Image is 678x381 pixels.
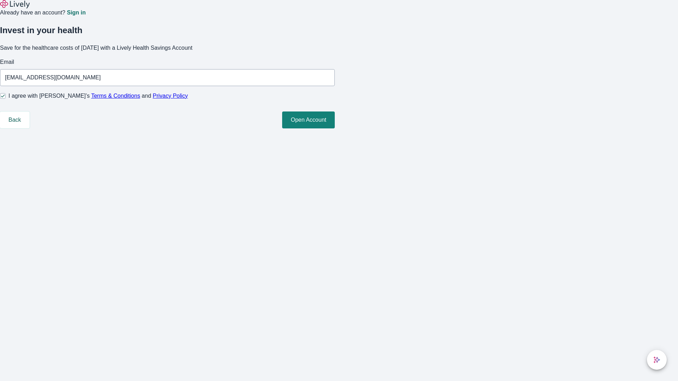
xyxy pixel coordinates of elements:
a: Sign in [67,10,85,16]
button: chat [647,350,667,370]
button: Open Account [282,111,335,128]
a: Privacy Policy [153,93,188,99]
svg: Lively AI Assistant [653,356,660,363]
a: Terms & Conditions [91,93,140,99]
span: I agree with [PERSON_NAME]’s and [8,92,188,100]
